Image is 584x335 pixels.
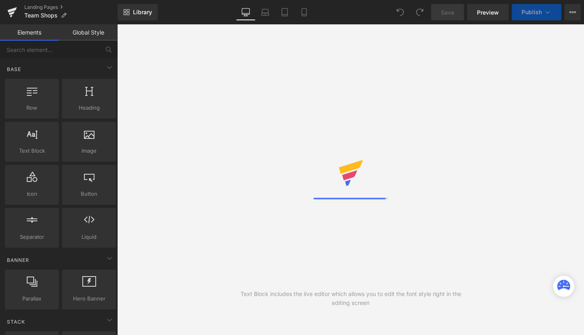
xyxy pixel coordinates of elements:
[7,294,56,303] span: Parallax
[294,4,314,20] a: Mobile
[512,4,561,20] button: Publish
[133,9,152,16] span: Library
[7,233,56,241] span: Separator
[6,65,22,73] span: Base
[234,290,468,307] div: Text Block includes the live editor which allows you to edit the font style right in the editing ...
[236,4,255,20] a: Desktop
[7,147,56,155] span: Text Block
[59,24,118,41] a: Global Style
[7,190,56,198] span: Icon
[7,104,56,112] span: Row
[275,4,294,20] a: Tablet
[392,4,408,20] button: Undo
[522,9,542,15] span: Publish
[477,8,499,17] span: Preview
[6,318,26,326] span: Stack
[64,233,114,241] span: Liquid
[412,4,428,20] button: Redo
[64,147,114,155] span: Image
[64,190,114,198] span: Button
[565,4,581,20] button: More
[64,294,114,303] span: Hero Banner
[64,104,114,112] span: Heading
[467,4,509,20] a: Preview
[255,4,275,20] a: Laptop
[441,8,454,17] span: Save
[24,4,118,11] a: Landing Pages
[24,12,58,19] span: Team Shops
[118,4,158,20] a: New Library
[6,256,30,264] span: Banner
